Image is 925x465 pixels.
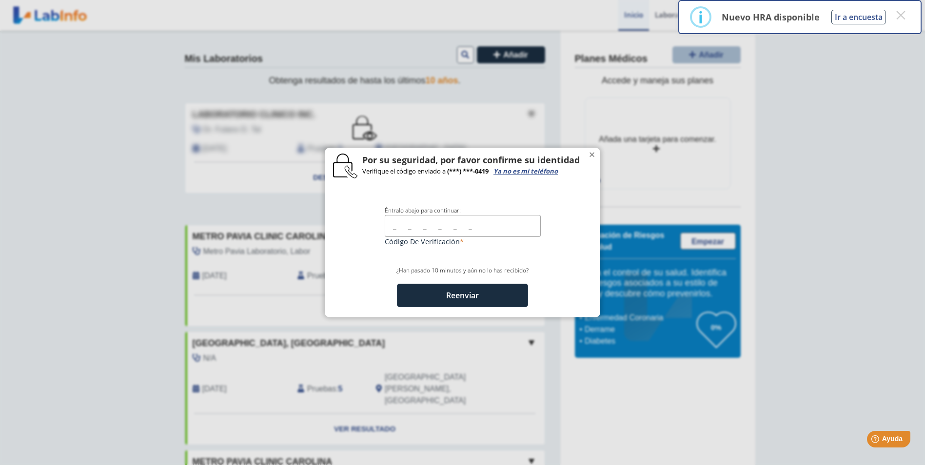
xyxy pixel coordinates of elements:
button: Ir a encuesta [831,10,886,24]
button: Close this dialog [892,6,909,24]
button: Reenviar [397,284,528,307]
span: Verifique el código enviado a [362,167,446,175]
h4: Por su seguridad, por favor confirme su identidad [362,154,592,167]
button: Close [583,147,601,158]
label: Código de Verificación [385,237,541,246]
span: ¿Han pasado 10 minutos y aún no lo has recibido? [396,266,529,274]
a: Ya no es mi teléfono [493,167,558,175]
div: i [698,8,703,26]
p: Nuevo HRA disponible [722,11,820,23]
iframe: Help widget launcher [838,427,914,454]
input: _ _ _ _ _ _ [385,215,541,237]
span: × [589,147,595,158]
span: Éntralo abajo para continuar: [385,206,461,214]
